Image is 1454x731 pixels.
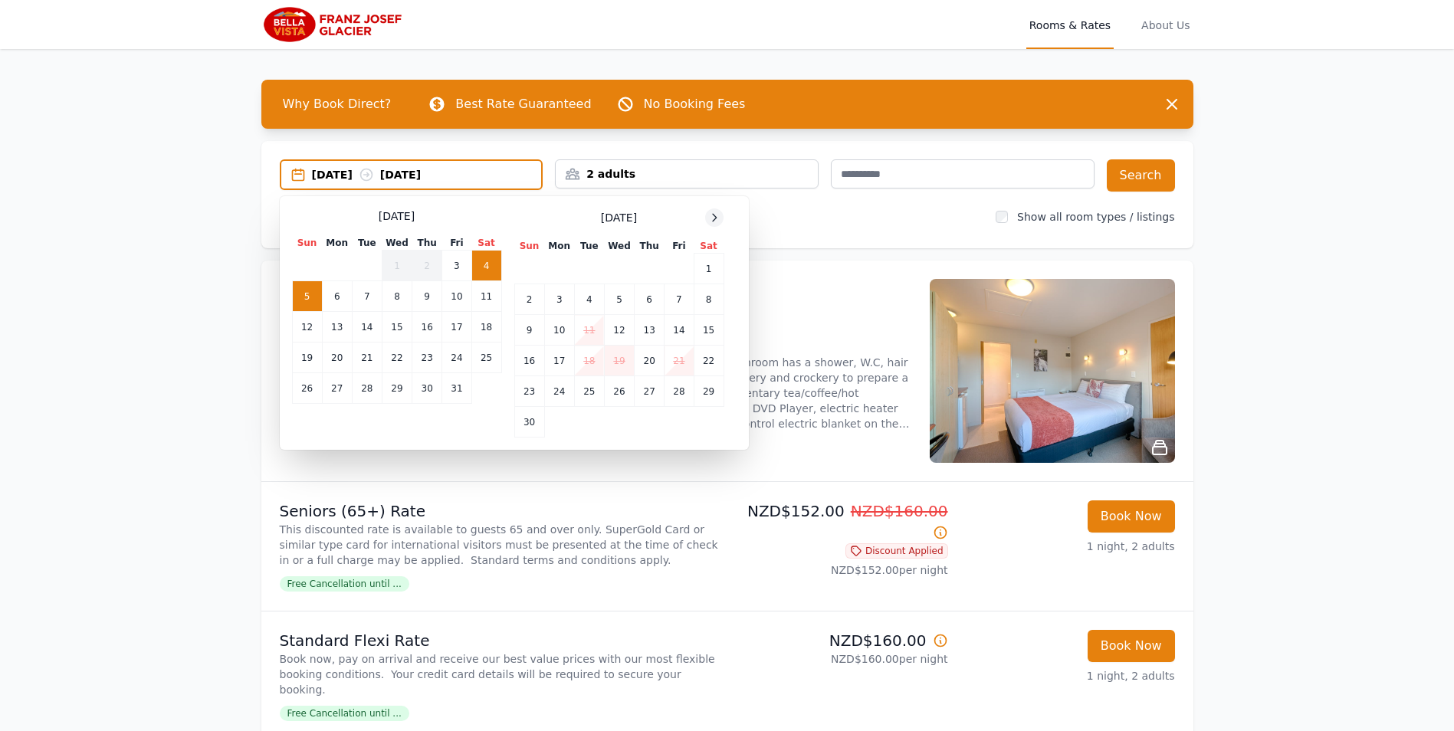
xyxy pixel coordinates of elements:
[471,251,501,281] td: 4
[635,284,665,315] td: 6
[352,236,382,251] th: Tue
[514,239,544,254] th: Sun
[604,239,634,254] th: Wed
[514,407,544,438] td: 30
[442,343,471,373] td: 24
[280,630,721,651] p: Standard Flexi Rate
[734,630,948,651] p: NZD$160.00
[556,166,818,182] div: 2 adults
[382,343,412,373] td: 22
[1088,630,1175,662] button: Book Now
[665,346,694,376] td: 21
[379,208,415,224] span: [DATE]
[845,543,948,559] span: Discount Applied
[665,284,694,315] td: 7
[574,284,604,315] td: 4
[604,284,634,315] td: 5
[292,281,322,312] td: 5
[601,210,637,225] span: [DATE]
[1017,211,1174,223] label: Show all room types / listings
[514,315,544,346] td: 9
[694,376,724,407] td: 29
[604,315,634,346] td: 12
[312,167,542,182] div: [DATE] [DATE]
[694,239,724,254] th: Sat
[665,239,694,254] th: Fri
[635,239,665,254] th: Thu
[604,376,634,407] td: 26
[694,284,724,315] td: 8
[442,373,471,404] td: 31
[412,312,442,343] td: 16
[322,236,352,251] th: Mon
[382,373,412,404] td: 29
[382,236,412,251] th: Wed
[412,236,442,251] th: Thu
[665,376,694,407] td: 28
[352,343,382,373] td: 21
[322,343,352,373] td: 20
[635,346,665,376] td: 20
[322,281,352,312] td: 6
[604,346,634,376] td: 19
[574,239,604,254] th: Tue
[280,706,409,721] span: Free Cancellation until ...
[292,373,322,404] td: 26
[280,576,409,592] span: Free Cancellation until ...
[271,89,404,120] span: Why Book Direct?
[382,312,412,343] td: 15
[442,236,471,251] th: Fri
[412,343,442,373] td: 23
[352,312,382,343] td: 14
[442,312,471,343] td: 17
[734,562,948,578] p: NZD$152.00 per night
[1088,500,1175,533] button: Book Now
[665,315,694,346] td: 14
[442,281,471,312] td: 10
[544,315,574,346] td: 10
[574,376,604,407] td: 25
[292,236,322,251] th: Sun
[471,281,501,312] td: 11
[574,315,604,346] td: 11
[352,373,382,404] td: 28
[514,346,544,376] td: 16
[734,500,948,543] p: NZD$152.00
[544,346,574,376] td: 17
[280,651,721,697] p: Book now, pay on arrival and receive our best value prices with our most flexible booking conditi...
[635,315,665,346] td: 13
[851,502,948,520] span: NZD$160.00
[644,95,746,113] p: No Booking Fees
[1107,159,1175,192] button: Search
[574,346,604,376] td: 18
[471,312,501,343] td: 18
[471,236,501,251] th: Sat
[280,522,721,568] p: This discounted rate is available to guests 65 and over only. SuperGold Card or similar type card...
[455,95,591,113] p: Best Rate Guaranteed
[694,346,724,376] td: 22
[514,284,544,315] td: 2
[694,254,724,284] td: 1
[471,343,501,373] td: 25
[382,251,412,281] td: 1
[261,6,409,43] img: Bella Vista Franz Josef Glacier
[280,500,721,522] p: Seniors (65+) Rate
[442,251,471,281] td: 3
[292,312,322,343] td: 12
[412,281,442,312] td: 9
[635,376,665,407] td: 27
[514,376,544,407] td: 23
[544,239,574,254] th: Mon
[544,284,574,315] td: 3
[382,281,412,312] td: 8
[734,651,948,667] p: NZD$160.00 per night
[352,281,382,312] td: 7
[694,315,724,346] td: 15
[412,251,442,281] td: 2
[960,668,1175,683] p: 1 night, 2 adults
[544,376,574,407] td: 24
[322,373,352,404] td: 27
[322,312,352,343] td: 13
[292,343,322,373] td: 19
[412,373,442,404] td: 30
